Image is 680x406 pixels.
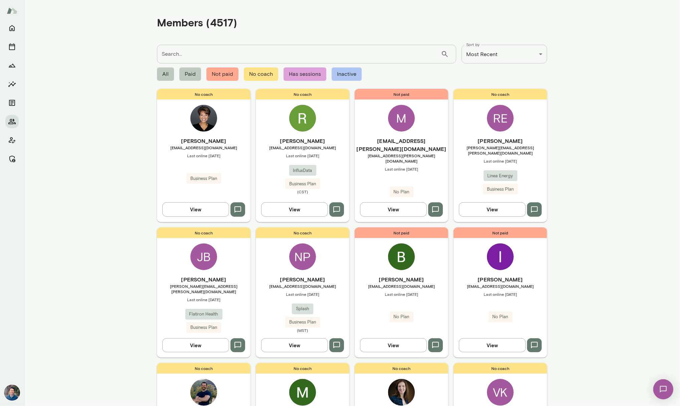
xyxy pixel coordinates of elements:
span: No coach [256,227,349,238]
span: Splash [292,306,313,312]
span: Not paid [355,89,448,99]
button: Growth Plan [5,59,19,72]
span: Last online [DATE] [157,153,250,158]
span: No coach [355,363,448,374]
img: Alex Yu [4,385,20,401]
img: Tommy Morgan [190,379,217,406]
span: Not paid [355,227,448,238]
span: Last online [DATE] [355,291,448,297]
span: [EMAIL_ADDRESS][DOMAIN_NAME] [256,145,349,150]
label: Sort by [466,42,480,47]
button: Insights [5,77,19,91]
span: [EMAIL_ADDRESS][DOMAIN_NAME] [355,283,448,289]
span: No coach [157,363,250,374]
span: All [157,67,174,81]
span: Not paid [454,227,547,238]
span: [EMAIL_ADDRESS][DOMAIN_NAME] [256,283,349,289]
h6: [PERSON_NAME] [256,275,349,283]
button: View [459,338,526,352]
button: View [162,338,229,352]
h6: [PERSON_NAME] [157,275,250,283]
button: View [360,338,427,352]
span: Last online [DATE] [256,291,349,297]
span: (MST) [256,328,349,333]
span: Last online [DATE] [454,158,547,164]
span: InfluxData [289,167,316,174]
button: Manage [5,152,19,166]
img: Mento [7,4,17,17]
span: Business Plan [285,319,320,326]
h4: Members (4517) [157,16,237,29]
div: RE [487,105,514,132]
div: VK [487,379,514,406]
span: No Plan [390,189,413,195]
button: View [261,338,328,352]
span: [PERSON_NAME][EMAIL_ADDRESS][PERSON_NAME][DOMAIN_NAME] [157,283,250,294]
span: No Plan [489,314,512,320]
button: View [360,202,427,216]
span: [EMAIL_ADDRESS][DOMAIN_NAME] [454,283,547,289]
span: Business Plan [186,324,221,331]
span: Last online [DATE] [454,291,547,297]
div: M [388,105,415,132]
span: No coach [454,89,547,99]
button: Documents [5,96,19,110]
span: Not paid [206,67,238,81]
span: Paid [179,67,201,81]
span: [PERSON_NAME][EMAIL_ADDRESS][PERSON_NAME][DOMAIN_NAME] [454,145,547,156]
span: No coach [256,363,349,374]
img: Cindy Matanane [190,105,217,132]
button: View [261,202,328,216]
span: Has sessions [284,67,326,81]
h6: [PERSON_NAME] [454,275,547,283]
img: Basma Ahmed [388,243,415,270]
button: Home [5,21,19,35]
span: Business Plan [285,181,320,187]
h6: [PERSON_NAME] [454,137,547,145]
button: Sessions [5,40,19,53]
button: Client app [5,134,19,147]
h6: [EMAIL_ADDRESS][PERSON_NAME][DOMAIN_NAME] [355,137,448,153]
span: Last online [DATE] [355,166,448,172]
button: View [162,202,229,216]
span: [EMAIL_ADDRESS][PERSON_NAME][DOMAIN_NAME] [355,153,448,164]
button: Members [5,115,19,128]
span: Linea Energy [484,173,517,179]
span: No coach [157,227,250,238]
span: Last online [DATE] [256,153,349,158]
h6: [PERSON_NAME] [256,137,349,145]
button: View [459,202,526,216]
span: (CST) [256,189,349,194]
img: Menandro (Andre) Cruz [289,379,316,406]
div: Most Recent [462,45,547,63]
span: Flatiron Health [185,311,222,318]
span: No coach [454,363,547,374]
img: Reid Hansen [289,105,316,132]
div: JB [190,243,217,270]
span: Business Plan [483,186,518,193]
span: [EMAIL_ADDRESS][DOMAIN_NAME] [157,145,250,150]
div: NP [289,243,316,270]
span: No coach [256,89,349,99]
span: Business Plan [186,175,221,182]
img: اسامه محمد [487,243,514,270]
span: No coach [244,67,278,81]
img: Anna Chilstedt [388,379,415,406]
h6: [PERSON_NAME] [157,137,250,145]
h6: [PERSON_NAME] [355,275,448,283]
span: No coach [157,89,250,99]
span: Last online [DATE] [157,297,250,302]
span: Inactive [332,67,362,81]
span: No Plan [390,314,413,320]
